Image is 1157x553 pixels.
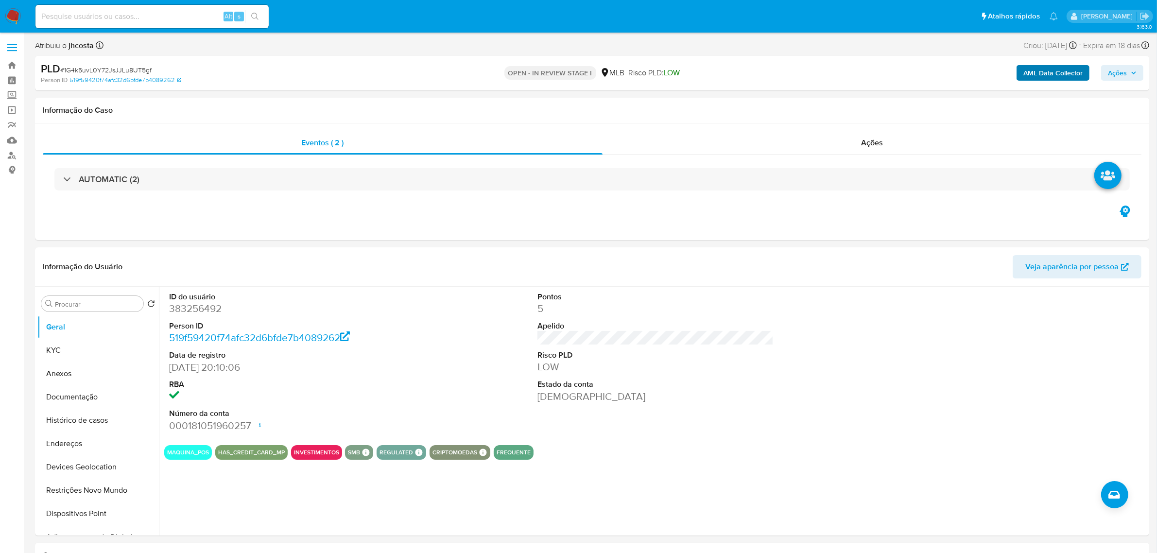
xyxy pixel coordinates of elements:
[1017,65,1089,81] button: AML Data Collector
[69,76,181,85] a: 519f59420f74afc32d6bfde7b4089262
[45,300,53,308] button: Procurar
[1023,39,1077,52] div: Criou: [DATE]
[169,330,350,345] a: 519f59420f74afc32d6bfde7b4089262
[37,362,159,385] button: Anexos
[37,339,159,362] button: KYC
[37,479,159,502] button: Restrições Novo Mundo
[37,432,159,455] button: Endereços
[1081,12,1136,21] p: jhonata.costa@mercadolivre.com
[169,419,405,432] dd: 000181051960257
[600,68,625,78] div: MLB
[1050,12,1058,20] a: Notificações
[1083,40,1140,51] span: Expira em 18 dias
[664,67,680,78] span: LOW
[245,10,265,23] button: search-icon
[147,300,155,311] button: Retornar ao pedido padrão
[169,302,405,315] dd: 383256492
[537,379,774,390] dt: Estado da conta
[41,61,60,76] b: PLD
[41,76,68,85] b: Person ID
[37,525,159,549] button: Adiantamentos de Dinheiro
[169,292,405,302] dt: ID do usuário
[37,409,159,432] button: Histórico de casos
[537,390,774,403] dd: [DEMOGRAPHIC_DATA]
[1108,65,1127,81] span: Ações
[169,321,405,331] dt: Person ID
[988,11,1040,21] span: Atalhos rápidos
[301,137,344,148] span: Eventos ( 2 )
[537,360,774,374] dd: LOW
[1023,65,1083,81] b: AML Data Collector
[537,302,774,315] dd: 5
[79,174,139,185] h3: AUTOMATIC (2)
[504,66,596,80] p: OPEN - IN REVIEW STAGE I
[629,68,680,78] span: Risco PLD:
[37,385,159,409] button: Documentação
[169,361,405,374] dd: [DATE] 20:10:06
[37,315,159,339] button: Geral
[169,379,405,390] dt: RBA
[537,350,774,361] dt: Risco PLD
[35,40,94,51] span: Atribuiu o
[43,262,122,272] h1: Informação do Usuário
[169,350,405,361] dt: Data de registro
[43,105,1141,115] h1: Informação do Caso
[35,10,269,23] input: Pesquise usuários ou casos...
[37,502,159,525] button: Dispositivos Point
[60,65,152,75] span: # 1G4k5uvL0Y72JsJJLu8UT5gf
[169,408,405,419] dt: Número da conta
[67,40,94,51] b: jhcosta
[55,300,139,309] input: Procurar
[37,455,159,479] button: Devices Geolocation
[54,168,1130,190] div: AUTOMATIC (2)
[861,137,883,148] span: Ações
[1101,65,1143,81] button: Ações
[1013,255,1141,278] button: Veja aparência por pessoa
[537,292,774,302] dt: Pontos
[1079,39,1081,52] span: -
[1140,11,1150,21] a: Sair
[1025,255,1119,278] span: Veja aparência por pessoa
[238,12,241,21] span: s
[537,321,774,331] dt: Apelido
[224,12,232,21] span: Alt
